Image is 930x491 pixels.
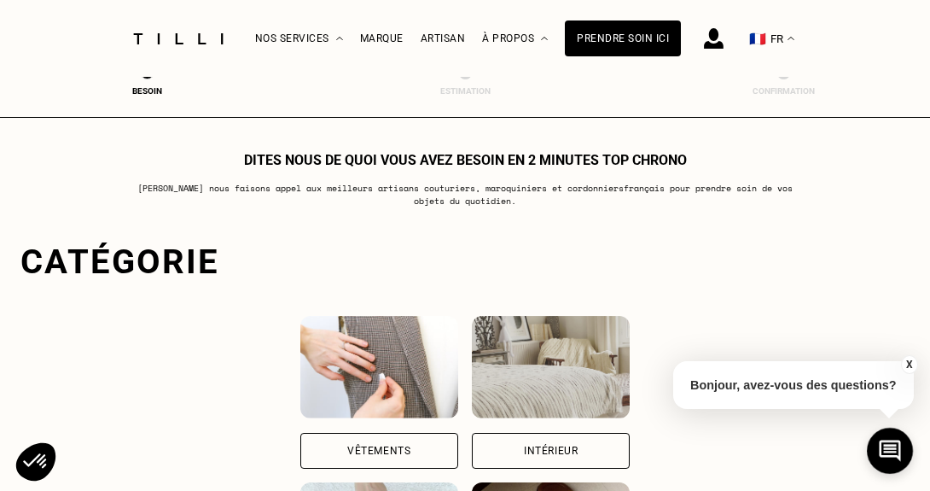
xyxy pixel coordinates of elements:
[749,31,766,47] span: 🇫🇷
[360,32,404,44] a: Marque
[255,1,343,77] div: Nos services
[20,242,910,282] div: Catégorie
[541,37,548,41] img: Menu déroulant à propos
[749,86,817,96] div: Confirmation
[336,37,343,41] img: Menu déroulant
[472,316,630,418] img: Intérieur
[900,355,917,374] button: X
[788,37,794,41] img: menu déroulant
[113,86,181,96] div: Besoin
[673,361,914,409] p: Bonjour, avez-vous des questions?
[741,1,803,77] button: 🇫🇷 FR
[300,316,458,418] img: Vêtements
[524,446,578,456] div: Intérieur
[482,1,548,77] div: À propos
[421,32,466,44] a: Artisan
[244,152,687,168] h1: Dites nous de quoi vous avez besoin en 2 minutes top chrono
[127,182,804,208] p: [PERSON_NAME] nous faisons appel aux meilleurs artisans couturiers , maroquiniers et cordonniers ...
[347,446,410,456] div: Vêtements
[704,28,724,49] img: icône connexion
[431,86,499,96] div: Estimation
[127,33,230,44] img: Logo du service de couturière Tilli
[565,20,681,56] a: Prendre soin ici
